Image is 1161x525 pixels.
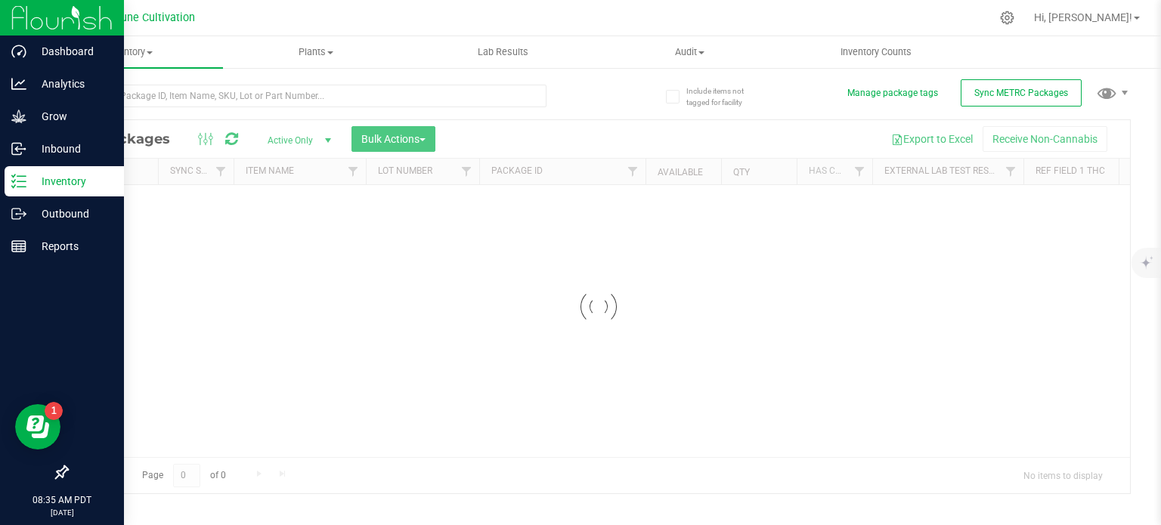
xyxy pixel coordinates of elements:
inline-svg: Reports [11,239,26,254]
button: Sync METRC Packages [961,79,1082,107]
span: Inventory [36,45,223,59]
input: Search Package ID, Item Name, SKU, Lot or Part Number... [67,85,546,107]
span: Lab Results [457,45,549,59]
p: 08:35 AM PDT [7,493,117,507]
p: Analytics [26,75,117,93]
a: Lab Results [410,36,596,68]
a: Inventory Counts [783,36,970,68]
p: Reports [26,237,117,255]
span: Dune Cultivation [114,11,195,24]
span: Inventory Counts [820,45,932,59]
inline-svg: Dashboard [11,44,26,59]
p: Dashboard [26,42,117,60]
span: Sync METRC Packages [974,88,1068,98]
span: Hi, [PERSON_NAME]! [1034,11,1132,23]
inline-svg: Inbound [11,141,26,156]
div: Manage settings [998,11,1017,25]
iframe: Resource center unread badge [45,402,63,420]
p: [DATE] [7,507,117,518]
a: Audit [596,36,783,68]
p: Outbound [26,205,117,223]
span: Include items not tagged for facility [686,85,762,108]
inline-svg: Analytics [11,76,26,91]
inline-svg: Inventory [11,174,26,189]
p: Inbound [26,140,117,158]
span: Plants [224,45,409,59]
iframe: Resource center [15,404,60,449]
a: Inventory [36,36,223,68]
span: Audit [597,45,782,59]
inline-svg: Grow [11,109,26,124]
p: Grow [26,107,117,125]
button: Manage package tags [847,87,938,100]
a: Plants [223,36,410,68]
inline-svg: Outbound [11,206,26,221]
p: Inventory [26,172,117,190]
